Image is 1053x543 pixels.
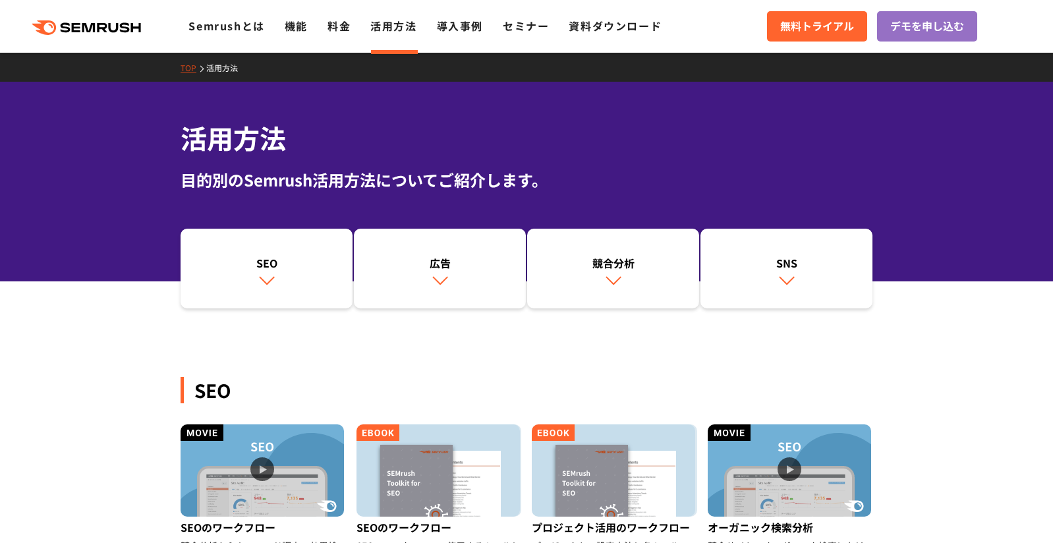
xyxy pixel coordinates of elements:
[181,377,872,403] div: SEO
[700,229,872,309] a: SNS
[206,62,248,73] a: 活用方法
[877,11,977,42] a: デモを申し込む
[327,18,351,34] a: 料金
[356,517,522,538] div: SEOのワークフロー
[181,62,206,73] a: TOP
[767,11,867,42] a: 無料トライアル
[780,18,854,35] span: 無料トライアル
[890,18,964,35] span: デモを申し込む
[569,18,662,34] a: 資料ダウンロード
[188,18,264,34] a: Semrushとは
[187,255,346,271] div: SEO
[181,119,872,157] h1: 活用方法
[708,517,873,538] div: オーガニック検索分析
[437,18,483,34] a: 導入事例
[181,168,872,192] div: 目的別のSemrush活用方法についてご紹介します。
[181,517,346,538] div: SEOのワークフロー
[285,18,308,34] a: 機能
[370,18,416,34] a: 活用方法
[503,18,549,34] a: セミナー
[354,229,526,309] a: 広告
[534,255,693,271] div: 競合分析
[532,517,697,538] div: プロジェクト活用のワークフロー
[527,229,699,309] a: 競合分析
[360,255,519,271] div: 広告
[181,229,353,309] a: SEO
[707,255,866,271] div: SNS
